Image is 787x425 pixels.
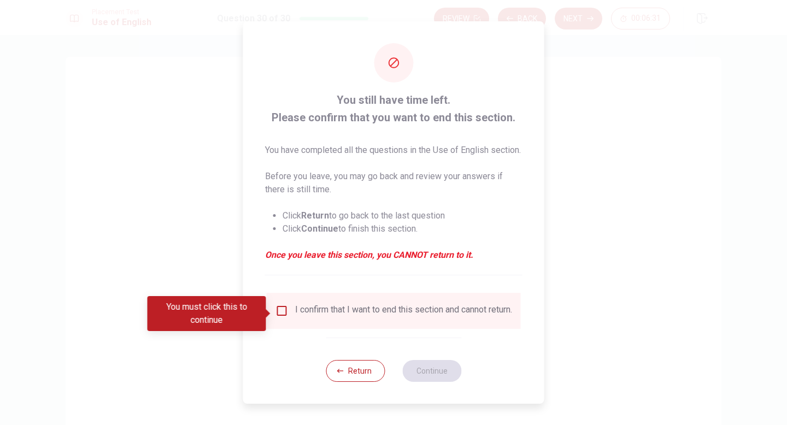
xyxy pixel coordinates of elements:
[265,170,522,196] p: Before you leave, you may go back and review your answers if there is still time.
[301,210,329,221] strong: Return
[326,360,385,382] button: Return
[283,222,522,235] li: Click to finish this section.
[295,304,512,317] div: I confirm that I want to end this section and cannot return.
[301,223,338,234] strong: Continue
[265,91,522,126] span: You still have time left. Please confirm that you want to end this section.
[275,304,289,317] span: You must click this to continue
[265,249,522,262] em: Once you leave this section, you CANNOT return to it.
[402,360,461,382] button: Continue
[265,144,522,157] p: You have completed all the questions in the Use of English section.
[283,209,522,222] li: Click to go back to the last question
[148,296,266,331] div: You must click this to continue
